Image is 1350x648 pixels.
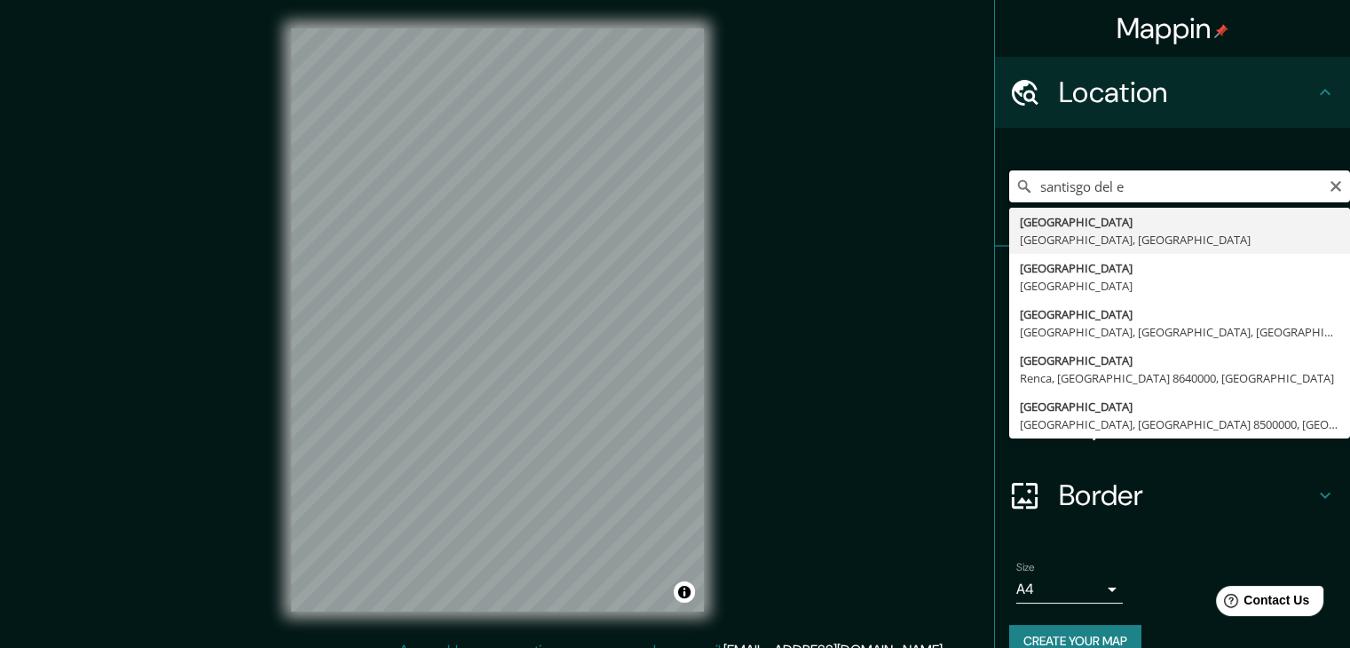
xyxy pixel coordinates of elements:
canvas: Map [291,28,704,612]
div: Border [995,460,1350,531]
img: pin-icon.png [1214,24,1228,38]
h4: Layout [1059,407,1314,442]
div: [GEOGRAPHIC_DATA] [1020,259,1339,277]
h4: Mappin [1117,11,1229,46]
h4: Location [1059,75,1314,110]
div: Pins [995,247,1350,318]
div: Layout [995,389,1350,460]
button: Toggle attribution [674,581,695,603]
div: A4 [1016,575,1123,604]
div: [GEOGRAPHIC_DATA] [1020,277,1339,295]
div: [GEOGRAPHIC_DATA], [GEOGRAPHIC_DATA], [GEOGRAPHIC_DATA] [1020,323,1339,341]
div: [GEOGRAPHIC_DATA] [1020,352,1339,369]
div: Location [995,57,1350,128]
div: [GEOGRAPHIC_DATA], [GEOGRAPHIC_DATA] [1020,231,1339,249]
label: Size [1016,560,1035,575]
div: [GEOGRAPHIC_DATA], [GEOGRAPHIC_DATA] 8500000, [GEOGRAPHIC_DATA] [1020,415,1339,433]
div: [GEOGRAPHIC_DATA] [1020,398,1339,415]
input: Pick your city or area [1009,170,1350,202]
div: Style [995,318,1350,389]
button: Clear [1329,177,1343,194]
div: [GEOGRAPHIC_DATA] [1020,213,1339,231]
iframe: Help widget launcher [1192,579,1330,628]
h4: Border [1059,478,1314,513]
div: Renca, [GEOGRAPHIC_DATA] 8640000, [GEOGRAPHIC_DATA] [1020,369,1339,387]
div: [GEOGRAPHIC_DATA] [1020,305,1339,323]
